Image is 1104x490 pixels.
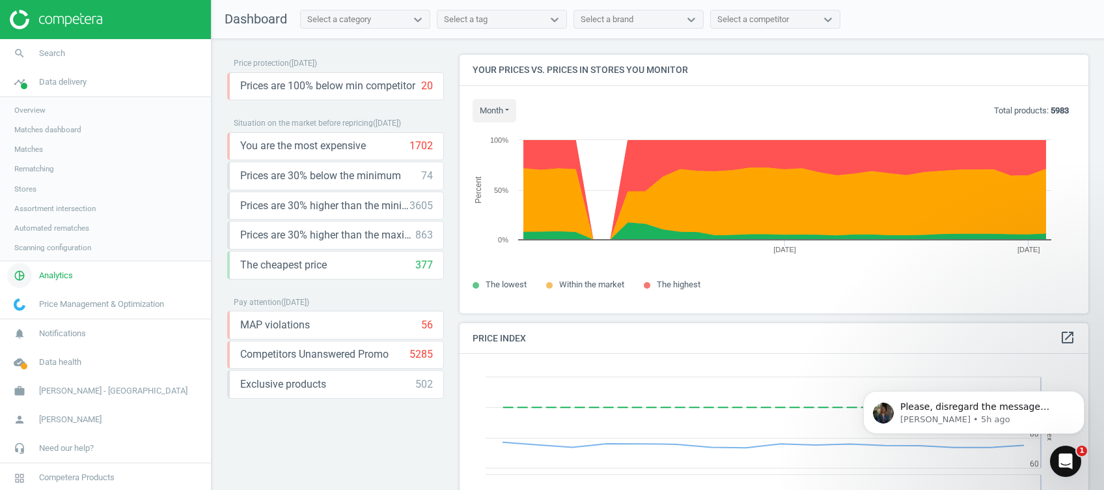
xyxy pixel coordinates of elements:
[581,14,633,25] div: Select a brand
[994,105,1069,117] p: Total products:
[39,442,94,454] span: Need our help?
[307,14,371,25] div: Select a category
[14,184,36,194] span: Stores
[14,298,25,311] img: wGWNvw8QSZomAAAAABJRU5ErkJggg==
[444,14,488,25] div: Select a tag
[1017,246,1040,253] tspan: [DATE]
[1060,330,1075,347] a: open_in_new
[14,105,46,115] span: Overview
[7,41,32,66] i: search
[14,144,43,154] span: Matches
[14,242,91,253] span: Scanning configuration
[409,347,433,362] div: 5285
[1051,106,1069,115] b: 5983
[7,70,32,94] i: timeline
[490,136,508,144] text: 100%
[773,246,796,253] tspan: [DATE]
[421,169,433,183] div: 74
[473,99,516,122] button: month
[14,203,96,214] span: Assortment intersection
[373,119,401,128] span: ( [DATE] )
[559,280,624,289] span: Within the market
[234,59,289,68] span: Price protection
[421,318,433,332] div: 56
[415,377,433,392] div: 502
[7,379,32,403] i: work
[7,321,32,346] i: notifications
[7,350,32,375] i: cloud_done
[460,55,1088,85] h4: Your prices vs. prices in stores you monitor
[486,280,527,289] span: The lowest
[7,436,32,461] i: headset_mic
[39,414,102,425] span: [PERSON_NAME]
[240,228,415,242] span: Prices are 30% higher than the maximal
[7,263,32,288] i: pie_chart_outlined
[1060,330,1075,345] i: open_in_new
[240,169,401,183] span: Prices are 30% below the minimum
[39,385,187,397] span: [PERSON_NAME] - [GEOGRAPHIC_DATA]
[474,176,483,203] tspan: Percent
[225,11,287,27] span: Dashboard
[289,59,317,68] span: ( [DATE] )
[494,186,508,194] text: 50%
[657,280,700,289] span: The highest
[409,199,433,213] div: 3605
[281,298,309,307] span: ( [DATE] )
[460,323,1088,354] h4: Price Index
[14,164,54,174] span: Rematching
[240,139,366,153] span: You are the most expensive
[1050,446,1081,477] iframe: Intercom live chat
[39,270,73,281] span: Analytics
[1030,459,1039,468] text: 60
[409,139,433,153] div: 1702
[14,223,89,233] span: Automated rematches
[10,10,102,29] img: ajHJNr6hYgQAAAAASUVORK5CYII=
[240,318,310,332] span: MAP violations
[415,258,433,272] div: 377
[14,124,81,135] span: Matches dashboard
[717,14,789,25] div: Select a competitor
[498,236,508,244] text: 0%
[39,472,115,483] span: Competera Products
[240,377,326,392] span: Exclusive products
[240,258,327,272] span: The cheapest price
[1077,446,1087,456] span: 1
[421,79,433,93] div: 20
[240,199,409,213] span: Prices are 30% higher than the minimum
[844,364,1104,455] iframe: Intercom notifications message
[39,328,86,339] span: Notifications
[415,228,433,242] div: 863
[234,119,373,128] span: Situation on the market before repricing
[39,76,87,88] span: Data delivery
[39,356,81,368] span: Data health
[240,79,415,93] span: Prices are 100% below min competitor
[240,347,389,362] span: Competitors Unanswered Promo
[7,407,32,432] i: person
[39,298,164,310] span: Price Management & Optimization
[234,298,281,307] span: Pay attention
[39,48,65,59] span: Search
